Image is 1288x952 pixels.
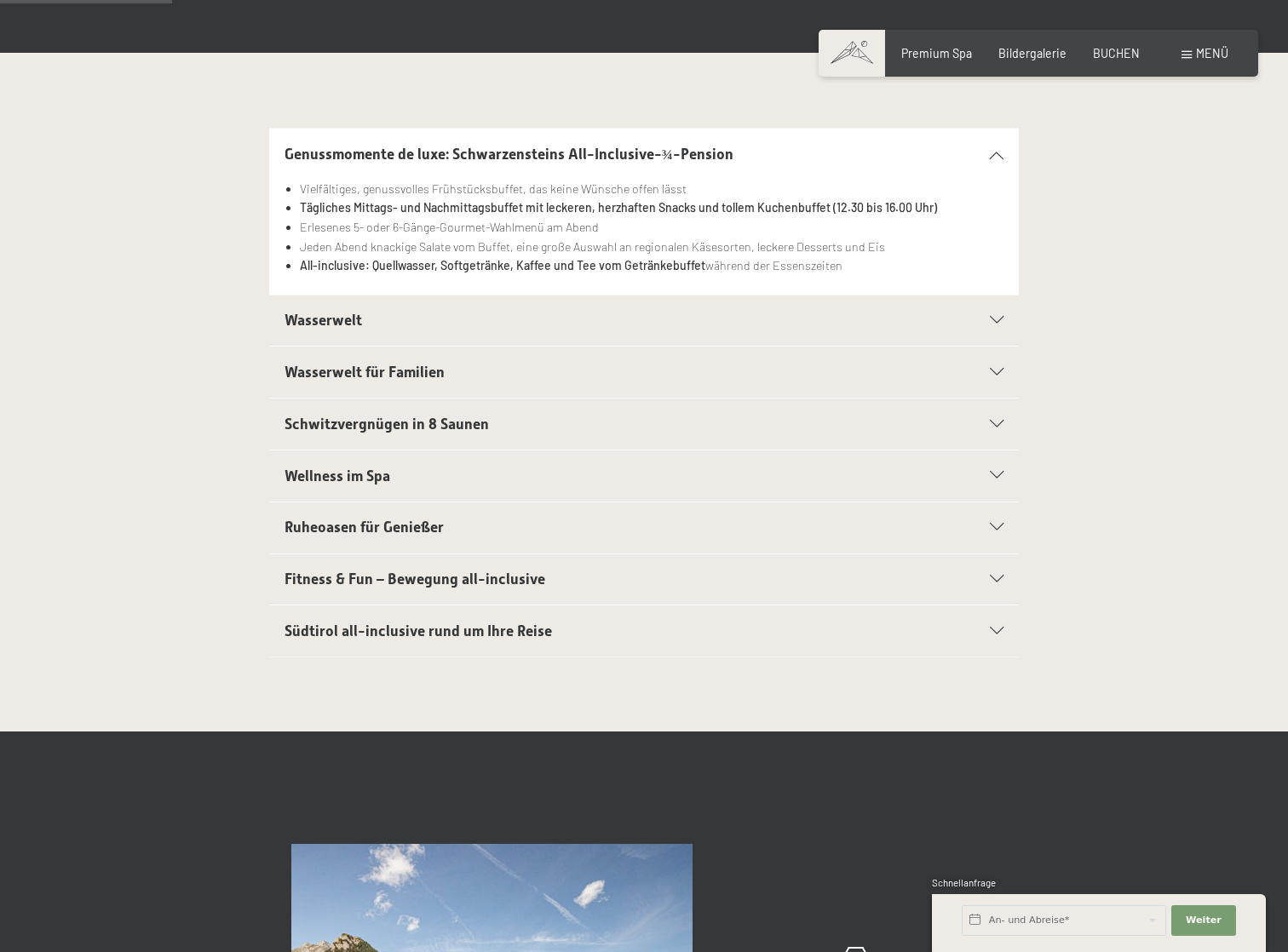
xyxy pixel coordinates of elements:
[285,364,445,381] span: Wasserwelt für Familien
[300,238,1004,257] li: Jeden Abend knackige Salate vom Buffet, eine große Auswahl an regionalen Käsesorten, leckere Dess...
[300,180,1004,199] li: Vielfältiges, genussvolles Frühstücksbuffet, das keine Wünsche offen lässt
[300,200,937,215] strong: Tägliches Mittags- und Nachmittagsbuffet mit leckeren, herzhaften Snacks und tollem Kuchenbuffet ...
[1186,914,1222,927] span: Weiter
[285,467,390,485] span: Wellness im Spa
[300,218,1004,238] li: Erlesenes 5- oder 6-Gänge-Gourmet-Wahlmenü am Abend
[285,571,545,588] span: Fitness & Fun – Bewegung all-inclusive
[300,256,1004,276] li: während der Essenszeiten
[285,519,444,536] span: Ruheoasen für Genießer
[1171,905,1236,936] button: Weiter
[901,46,972,60] a: Premium Spa
[932,877,996,888] span: Schnellanfrage
[285,312,362,329] span: Wasserwelt
[1093,46,1140,60] a: BUCHEN
[998,46,1067,60] a: Bildergalerie
[285,622,552,639] span: Südtirol all-inclusive rund um Ihre Reise
[300,258,705,272] strong: All-inclusive: Quellwasser, Softgetränke, Kaffee und Tee vom Getränkebuffet
[285,146,733,163] span: Genussmomente de luxe: Schwarzensteins All-Inclusive-¾-Pension
[1196,46,1228,60] span: Menü
[285,416,489,433] span: Schwitzvergnügen in 8 Saunen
